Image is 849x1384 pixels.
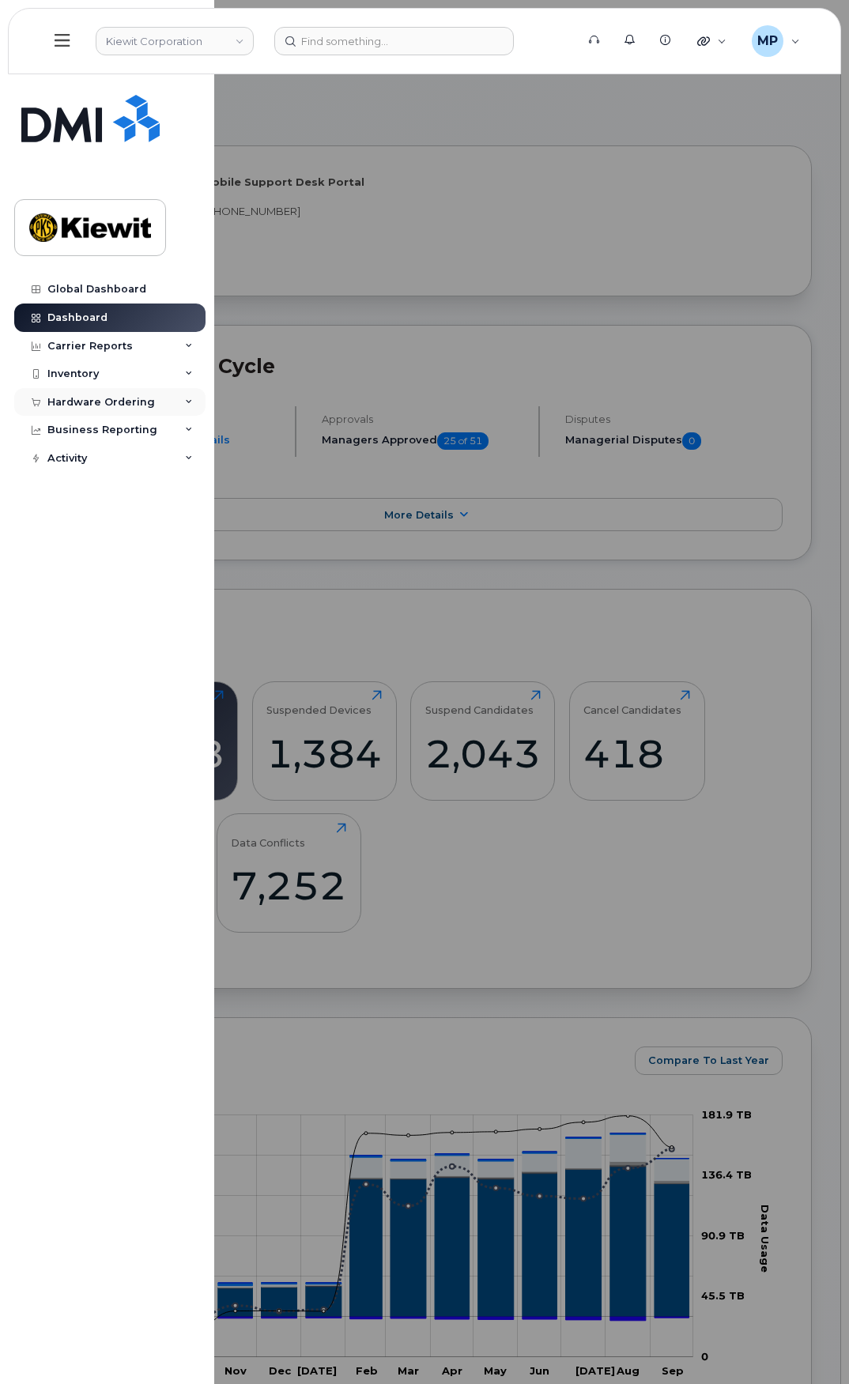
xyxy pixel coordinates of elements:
div: Dashboard [47,311,108,324]
div: Hardware Ordering [47,396,155,409]
iframe: Messenger Launcher [780,1315,837,1372]
a: Global Dashboard [14,275,206,304]
a: Dashboard [14,304,206,332]
div: Carrier Reports [47,340,133,353]
div: Inventory [47,368,99,380]
div: Business Reporting [47,424,157,436]
img: Simplex My-Serve [21,95,160,142]
div: Global Dashboard [47,283,146,296]
img: Kiewit Corporation [29,205,151,251]
a: Kiewit Corporation [14,199,166,256]
div: Activity [47,452,87,465]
